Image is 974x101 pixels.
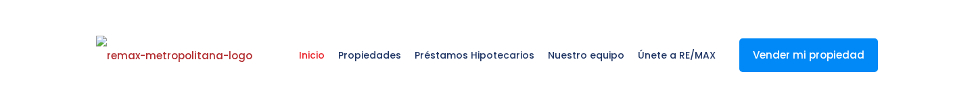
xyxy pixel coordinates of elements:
[331,22,408,89] a: Propiedades
[292,22,331,89] a: Inicio
[408,22,541,89] a: Préstamos Hipotecarios
[408,35,541,75] span: Préstamos Hipotecarios
[331,35,408,75] span: Propiedades
[96,22,252,89] a: RE/MAX Metropolitana
[631,35,722,75] span: Únete a RE/MAX
[96,36,252,76] img: remax-metropolitana-logo
[292,35,331,75] span: Inicio
[631,22,722,89] a: Únete a RE/MAX
[541,22,631,89] a: Nuestro equipo
[541,35,631,75] span: Nuestro equipo
[739,38,878,72] a: Vender mi propiedad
